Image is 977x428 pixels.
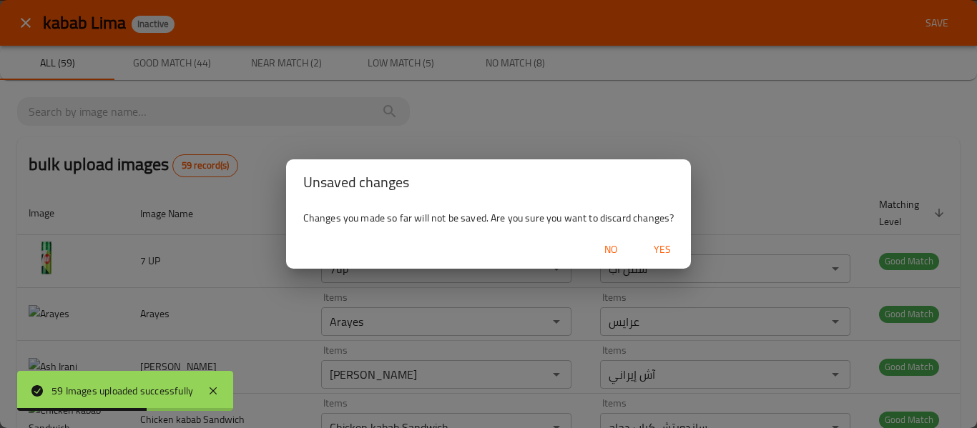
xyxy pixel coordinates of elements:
[51,383,193,399] div: 59 Images uploaded successfully
[286,205,692,231] div: Changes you made so far will not be saved. Are you sure you want to discard changes?
[588,237,634,263] button: No
[303,171,674,194] h2: Unsaved changes
[645,241,679,259] span: Yes
[594,241,628,259] span: No
[639,237,685,263] button: Yes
